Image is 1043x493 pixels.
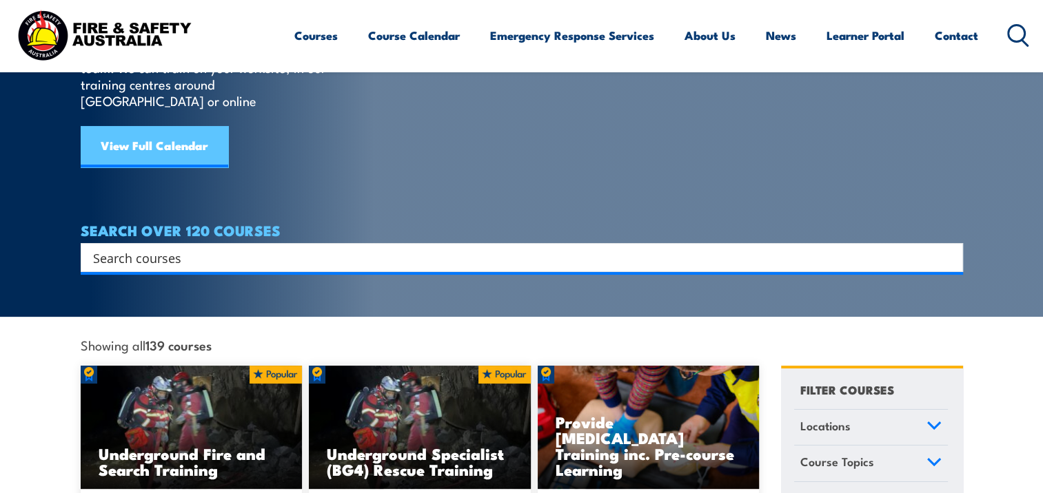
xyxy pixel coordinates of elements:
a: Locations [794,410,948,445]
p: Find a course thats right for you and your team. We can train on your worksite, in our training c... [81,43,332,109]
span: Course Topics [800,452,874,471]
a: View Full Calendar [81,126,228,167]
img: Underground mine rescue [309,366,531,490]
h3: Underground Specialist (BG4) Rescue Training [327,445,513,477]
h4: SEARCH OVER 120 COURSES [81,222,963,238]
h3: Provide [MEDICAL_DATA] Training inc. Pre-course Learning [556,414,742,477]
a: Learner Portal [827,17,904,54]
a: Emergency Response Services [490,17,654,54]
a: Courses [294,17,338,54]
h3: Underground Fire and Search Training [99,445,285,477]
input: Search input [93,247,933,268]
a: Course Calendar [368,17,460,54]
a: About Us [685,17,736,54]
h4: FILTER COURSES [800,380,894,399]
a: Course Topics [794,445,948,481]
a: Provide [MEDICAL_DATA] Training inc. Pre-course Learning [538,366,760,490]
span: Showing all [81,337,212,352]
span: Locations [800,417,851,435]
img: Low Voltage Rescue and Provide CPR [538,366,760,490]
form: Search form [96,248,935,267]
button: Search magnifier button [939,248,958,267]
a: News [766,17,796,54]
a: Underground Fire and Search Training [81,366,303,490]
a: Underground Specialist (BG4) Rescue Training [309,366,531,490]
strong: 139 courses [145,335,212,354]
img: Underground mine rescue [81,366,303,490]
a: Contact [935,17,978,54]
